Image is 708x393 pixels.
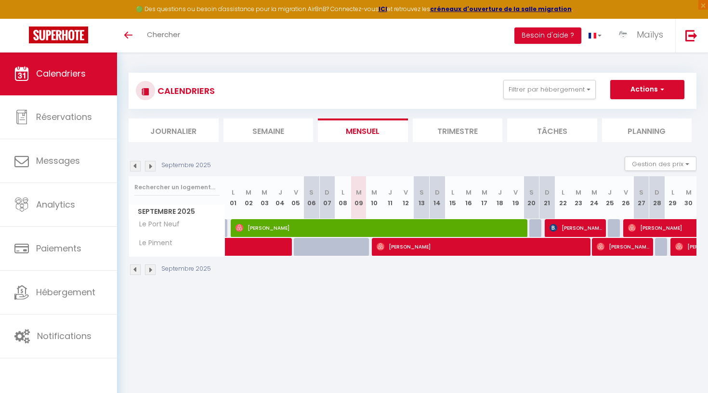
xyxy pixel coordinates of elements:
[223,118,314,142] li: Semaine
[476,176,492,219] th: 17
[587,176,603,219] th: 24
[335,176,351,219] th: 08
[351,176,367,219] th: 09
[503,80,596,99] button: Filtrer par hébergement
[36,155,80,167] span: Messages
[597,237,650,256] span: [PERSON_NAME]
[508,176,524,219] th: 19
[616,27,630,42] img: ...
[341,188,344,197] abbr: L
[562,188,564,197] abbr: L
[524,176,539,219] th: 20
[671,188,674,197] abbr: L
[304,176,320,219] th: 06
[637,28,663,40] span: Maïlys
[550,219,603,237] span: [PERSON_NAME]
[318,118,408,142] li: Mensuel
[609,19,675,52] a: ... Maïlys
[325,188,329,197] abbr: D
[545,188,550,197] abbr: D
[36,111,92,123] span: Réservations
[404,188,408,197] abbr: V
[529,188,534,197] abbr: S
[246,188,251,197] abbr: M
[602,176,618,219] th: 25
[140,19,187,52] a: Chercher
[507,118,597,142] li: Tâches
[610,80,684,99] button: Actions
[514,27,581,44] button: Besoin d'aide ?
[429,176,445,219] th: 14
[686,188,692,197] abbr: M
[371,188,377,197] abbr: M
[591,188,597,197] abbr: M
[288,176,304,219] th: 05
[388,188,392,197] abbr: J
[451,188,454,197] abbr: L
[413,118,503,142] li: Trimestre
[624,188,628,197] abbr: V
[161,264,211,274] p: Septembre 2025
[382,176,398,219] th: 11
[129,205,225,219] span: Septembre 2025
[639,188,643,197] abbr: S
[608,188,612,197] abbr: J
[134,179,220,196] input: Rechercher un logement...
[618,176,634,219] th: 26
[430,5,572,13] a: créneaux d'ouverture de la salle migration
[625,157,696,171] button: Gestion des prix
[633,176,649,219] th: 27
[685,29,697,41] img: logout
[294,188,298,197] abbr: V
[602,118,692,142] li: Planning
[367,176,382,219] th: 10
[466,188,472,197] abbr: M
[241,176,257,219] th: 02
[225,176,241,219] th: 01
[681,176,696,219] th: 30
[36,198,75,210] span: Analytics
[539,176,555,219] th: 21
[262,188,267,197] abbr: M
[555,176,571,219] th: 22
[155,80,215,102] h3: CALENDRIERS
[257,176,273,219] th: 03
[420,188,424,197] abbr: S
[649,176,665,219] th: 28
[131,238,175,249] span: Le Piment
[29,26,88,43] img: Super Booking
[513,188,518,197] abbr: V
[445,176,461,219] th: 15
[129,118,219,142] li: Journalier
[37,330,92,342] span: Notifications
[379,5,387,13] a: ICI
[571,176,587,219] th: 23
[377,237,589,256] span: [PERSON_NAME]
[319,176,335,219] th: 07
[492,176,508,219] th: 18
[161,161,211,170] p: Septembre 2025
[461,176,477,219] th: 16
[36,242,81,254] span: Paiements
[498,188,502,197] abbr: J
[398,176,414,219] th: 12
[435,188,440,197] abbr: D
[655,188,659,197] abbr: D
[36,67,86,79] span: Calendriers
[278,188,282,197] abbr: J
[309,188,314,197] abbr: S
[232,188,235,197] abbr: L
[236,219,527,237] span: [PERSON_NAME]
[482,188,487,197] abbr: M
[665,176,681,219] th: 29
[36,286,95,298] span: Hébergement
[356,188,362,197] abbr: M
[272,176,288,219] th: 04
[576,188,581,197] abbr: M
[147,29,180,39] span: Chercher
[131,219,182,230] span: Le Port Neuf
[414,176,430,219] th: 13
